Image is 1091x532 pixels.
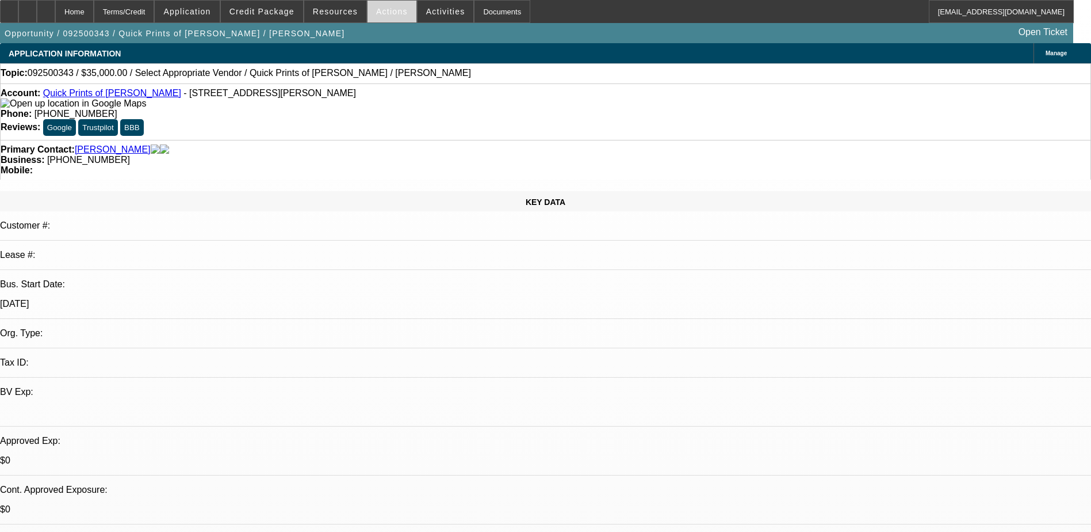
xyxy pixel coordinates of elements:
span: Application [163,7,210,16]
strong: Mobile: [1,165,33,175]
button: Application [155,1,219,22]
span: APPLICATION INFORMATION [9,49,121,58]
span: Credit Package [229,7,294,16]
button: Credit Package [221,1,303,22]
strong: Account: [1,88,40,98]
span: Manage [1046,50,1067,56]
span: Activities [426,7,465,16]
span: KEY DATA [526,197,565,207]
strong: Phone: [1,109,32,119]
strong: Primary Contact: [1,145,75,155]
strong: Business: [1,155,44,165]
button: Resources [304,1,366,22]
strong: Topic: [1,68,28,78]
button: Google [43,119,76,136]
span: [PHONE_NUMBER] [47,155,130,165]
a: [PERSON_NAME] [75,145,151,155]
img: Open up location in Google Maps [1,98,146,109]
a: Open Ticket [1014,22,1072,42]
strong: Reviews: [1,122,40,132]
button: BBB [120,119,144,136]
img: linkedin-icon.png [160,145,169,155]
span: - [STREET_ADDRESS][PERSON_NAME] [183,88,356,98]
span: 092500343 / $35,000.00 / Select Appropriate Vendor / Quick Prints of [PERSON_NAME] / [PERSON_NAME] [28,68,471,78]
span: [PHONE_NUMBER] [35,109,117,119]
button: Activities [418,1,474,22]
span: Actions [376,7,408,16]
span: Resources [313,7,358,16]
a: View Google Maps [1,98,146,108]
img: facebook-icon.png [151,145,160,155]
span: Opportunity / 092500343 / Quick Prints of [PERSON_NAME] / [PERSON_NAME] [5,29,344,38]
button: Actions [368,1,416,22]
a: Quick Prints of [PERSON_NAME] [43,88,181,98]
button: Trustpilot [78,119,117,136]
